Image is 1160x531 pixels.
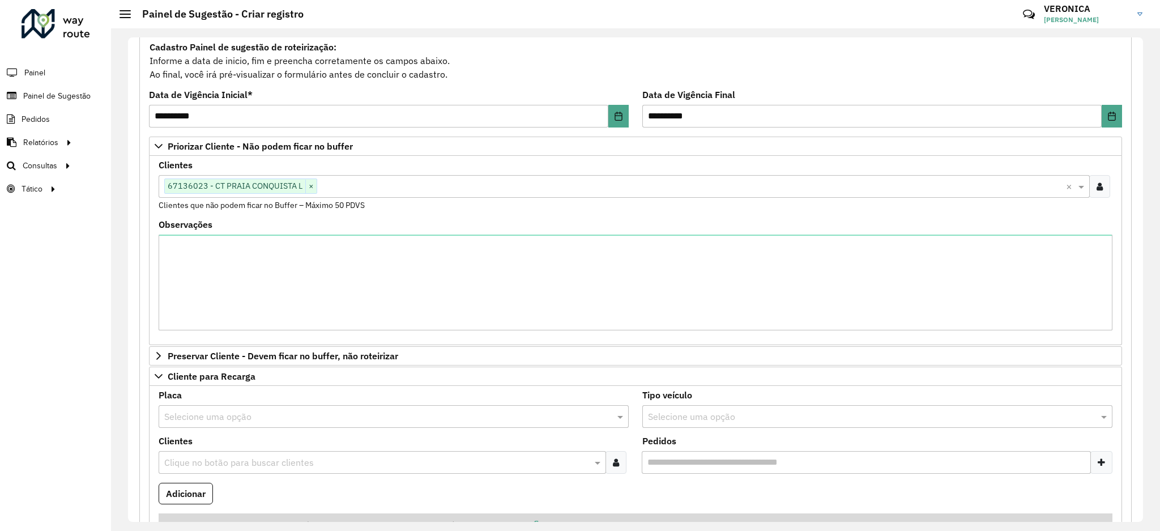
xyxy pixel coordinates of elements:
[1044,3,1129,14] h3: VERONICA
[159,388,182,402] label: Placa
[642,88,735,101] label: Data de Vigência Final
[23,90,91,102] span: Painel de Sugestão
[159,483,213,504] button: Adicionar
[149,346,1122,366] a: Preservar Cliente - Devem ficar no buffer, não roteirizar
[1017,2,1041,27] a: Contato Rápido
[1102,105,1122,128] button: Choose Date
[131,8,304,20] h2: Painel de Sugestão - Criar registro
[1066,180,1076,193] span: Clear all
[168,351,398,360] span: Preservar Cliente - Devem ficar no buffer, não roteirizar
[168,142,353,151] span: Priorizar Cliente - Não podem ficar no buffer
[642,388,692,402] label: Tipo veículo
[608,105,629,128] button: Choose Date
[165,179,305,193] span: 67136023 - CT PRAIA CONQUISTA L
[642,434,676,448] label: Pedidos
[159,434,193,448] label: Clientes
[23,137,58,148] span: Relatórios
[305,180,317,193] span: ×
[149,367,1122,386] a: Cliente para Recarga
[159,158,193,172] label: Clientes
[22,183,42,195] span: Tático
[150,41,336,53] strong: Cadastro Painel de sugestão de roteirização:
[505,520,541,531] a: Copiar
[149,40,1122,82] div: Informe a data de inicio, fim e preencha corretamente os campos abaixo. Ao final, você irá pré-vi...
[149,88,253,101] label: Data de Vigência Inicial
[24,67,45,79] span: Painel
[159,200,365,210] small: Clientes que não podem ficar no Buffer – Máximo 50 PDVS
[168,372,255,381] span: Cliente para Recarga
[1044,15,1129,25] span: [PERSON_NAME]
[149,156,1122,345] div: Priorizar Cliente - Não podem ficar no buffer
[22,113,50,125] span: Pedidos
[23,160,57,172] span: Consultas
[159,218,212,231] label: Observações
[149,137,1122,156] a: Priorizar Cliente - Não podem ficar no buffer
